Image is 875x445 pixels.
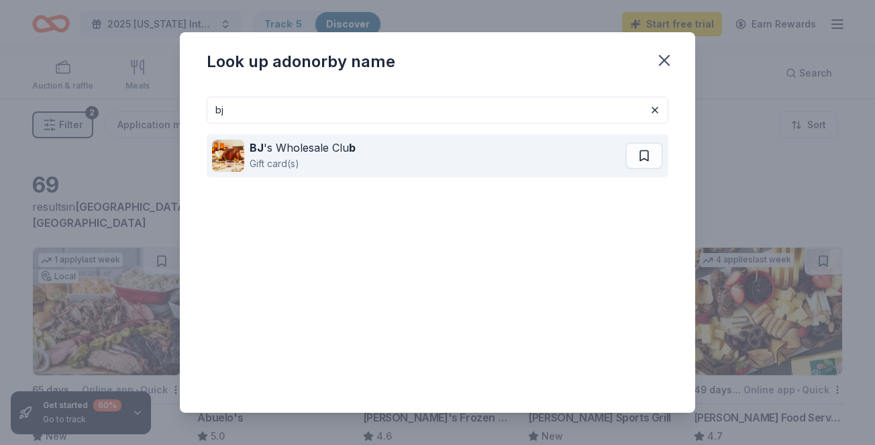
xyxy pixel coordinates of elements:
[207,51,395,72] div: Look up a donor by name
[250,141,264,154] strong: BJ
[250,156,356,172] div: Gift card(s)
[207,97,668,123] input: Search
[212,140,244,172] img: Image for BJ's Wholesale Club
[349,141,356,154] strong: b
[250,140,356,156] div: 's Wholesale Clu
